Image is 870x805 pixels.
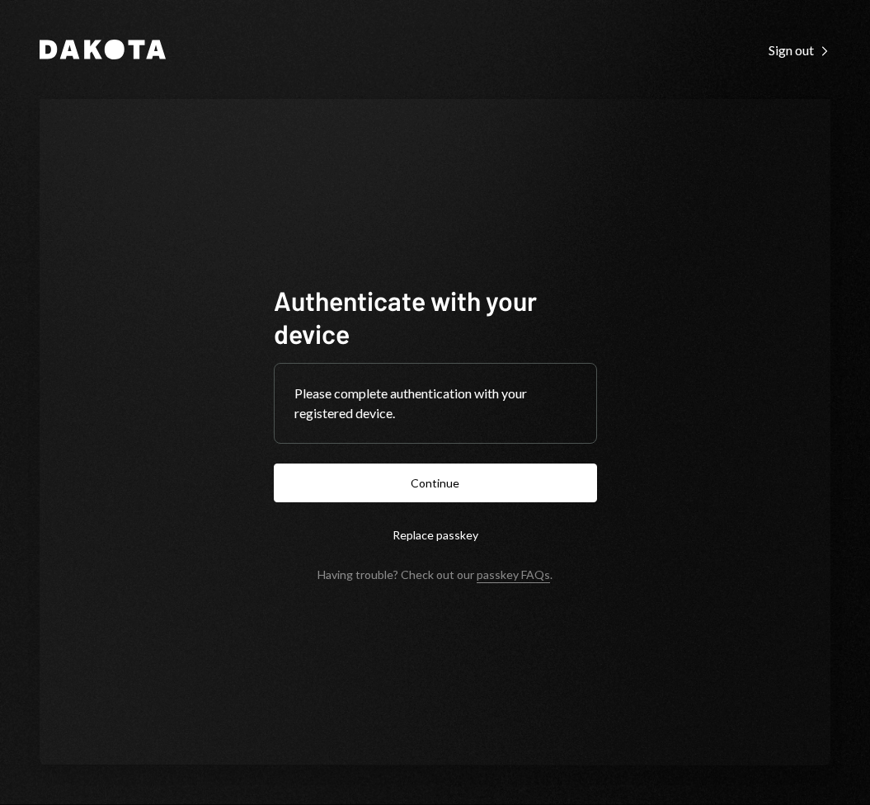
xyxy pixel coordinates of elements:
[317,567,553,581] div: Having trouble? Check out our .
[769,40,830,59] a: Sign out
[477,567,550,583] a: passkey FAQs
[769,42,830,59] div: Sign out
[274,515,597,554] button: Replace passkey
[274,284,597,350] h1: Authenticate with your device
[274,464,597,502] button: Continue
[294,384,576,423] div: Please complete authentication with your registered device.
